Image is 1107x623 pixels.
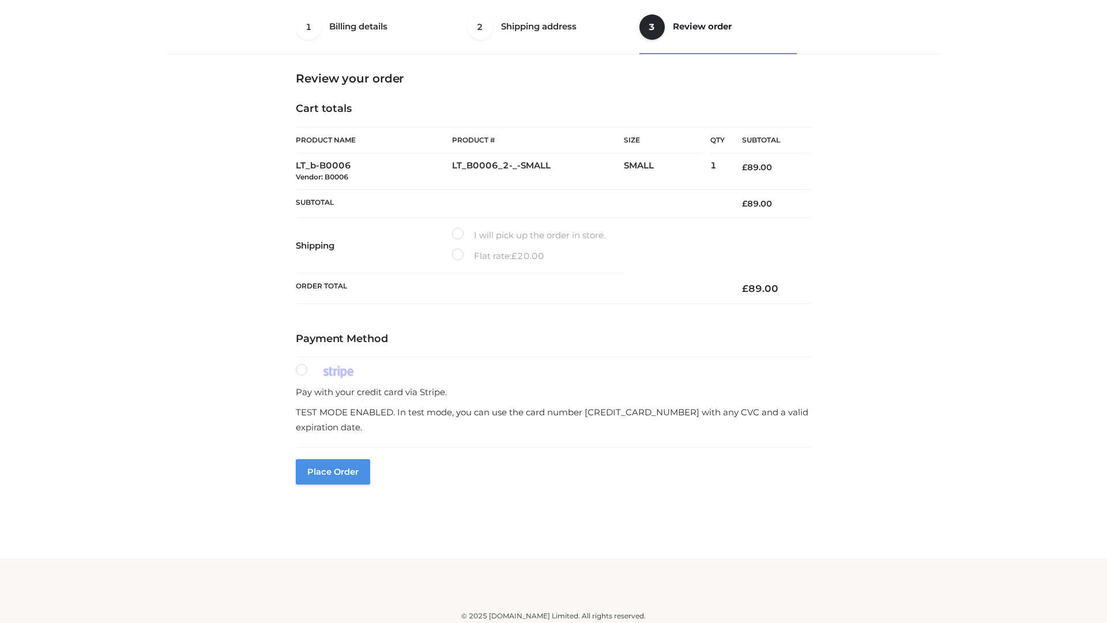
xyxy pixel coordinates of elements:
bdi: 89.00 [742,198,772,209]
th: Product # [452,127,624,153]
bdi: 20.00 [511,250,544,261]
th: Shipping [296,218,452,273]
span: £ [742,283,748,294]
small: Vendor: B0006 [296,172,348,181]
p: Pay with your credit card via Stripe. [296,385,811,400]
th: Order Total [296,273,725,304]
td: SMALL [624,153,710,190]
p: TEST MODE ENABLED. In test mode, you can use the card number [CREDIT_CARD_NUMBER] with any CVC an... [296,405,811,434]
button: Place order [296,459,370,485]
td: 1 [710,153,725,190]
bdi: 89.00 [742,162,772,172]
label: Flat rate: [452,249,544,264]
span: £ [742,198,747,209]
bdi: 89.00 [742,283,778,294]
h4: Cart totals [296,103,811,115]
td: LT_B0006_2-_-SMALL [452,153,624,190]
th: Size [624,127,705,153]
span: £ [511,250,517,261]
h4: Payment Method [296,333,811,346]
th: Product Name [296,127,452,153]
th: Subtotal [725,127,811,153]
span: £ [742,162,747,172]
div: © 2025 [DOMAIN_NAME] Limited. All rights reserved. [171,610,936,622]
h3: Review your order [296,72,811,85]
label: I will pick up the order in store. [452,228,605,243]
th: Qty [710,127,725,153]
th: Subtotal [296,189,725,217]
td: LT_b-B0006 [296,153,452,190]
